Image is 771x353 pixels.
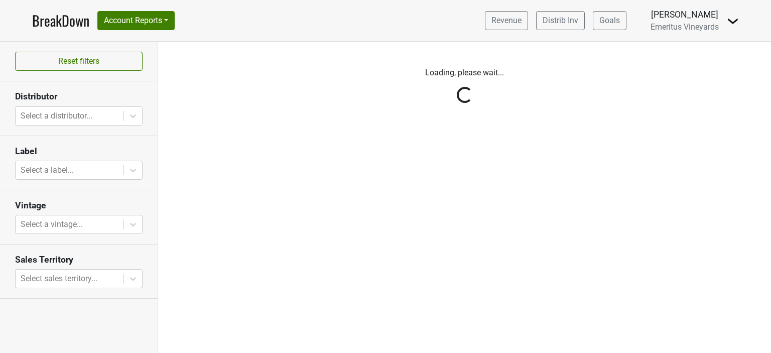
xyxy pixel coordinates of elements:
a: Goals [593,11,626,30]
div: [PERSON_NAME] [651,8,719,21]
span: Emeritus Vineyards [651,22,719,32]
a: Distrib Inv [536,11,585,30]
img: Dropdown Menu [727,15,739,27]
a: BreakDown [32,10,89,31]
button: Account Reports [97,11,175,30]
a: Revenue [485,11,528,30]
p: Loading, please wait... [186,67,743,79]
